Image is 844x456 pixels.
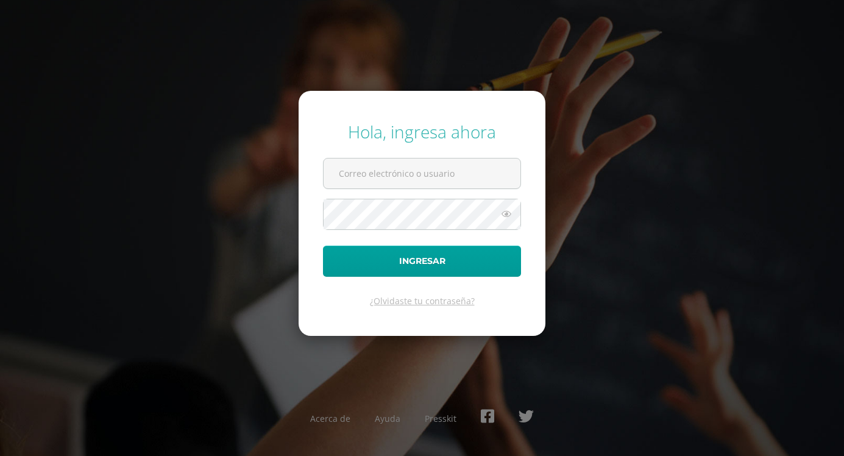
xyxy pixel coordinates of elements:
[375,413,400,424] a: Ayuda
[370,295,475,307] a: ¿Olvidaste tu contraseña?
[425,413,456,424] a: Presskit
[324,159,520,188] input: Correo electrónico o usuario
[323,246,521,277] button: Ingresar
[323,120,521,143] div: Hola, ingresa ahora
[310,413,350,424] a: Acerca de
